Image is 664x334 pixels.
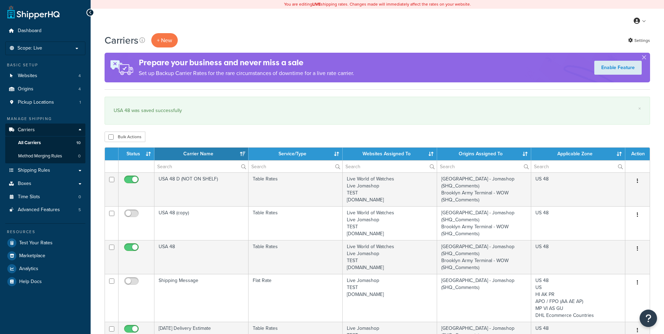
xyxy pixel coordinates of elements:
a: Time Slots 0 [5,191,85,203]
li: Method Merging Rules [5,150,85,163]
span: 0 [78,194,81,200]
td: US 48 [531,206,625,240]
td: US 48 [531,172,625,206]
a: Advanced Features 5 [5,203,85,216]
img: ad-rules-rateshop-fe6ec290ccb7230408bd80ed9643f0289d75e0ffd9eb532fc0e269fcd187b520.png [105,53,139,82]
a: Dashboard [5,24,85,37]
a: Method Merging Rules 0 [5,150,85,163]
span: Marketplace [19,253,45,259]
th: Action [625,148,650,160]
li: Websites [5,69,85,82]
span: Advanced Features [18,207,60,213]
div: Resources [5,229,85,235]
a: Boxes [5,177,85,190]
td: USA 48 [154,240,249,274]
div: USA 48 was saved successfully [114,106,641,116]
th: Status: activate to sort column ascending [119,148,154,160]
a: ShipperHQ Home [7,5,60,19]
input: Search [531,161,625,172]
h4: Prepare your business and never miss a sale [139,57,354,68]
td: Flat Rate [249,274,343,322]
li: Advanced Features [5,203,85,216]
th: Origins Assigned To: activate to sort column ascending [437,148,531,160]
td: Live World of Watches Live Jomashop TEST [DOMAIN_NAME] [343,172,437,206]
td: [GEOGRAPHIC_DATA] - Jomashop (SHQ_Comments) Brooklyn Army Terminal - WOW (SHQ_Comments) [437,172,531,206]
span: Method Merging Rules [18,153,62,159]
span: All Carriers [18,140,41,146]
span: 5 [78,207,81,213]
td: Table Rates [249,172,343,206]
input: Search [249,161,342,172]
a: × [638,106,641,111]
input: Search [154,161,248,172]
td: Table Rates [249,240,343,274]
td: Live Jomashop TEST [DOMAIN_NAME] [343,274,437,322]
input: Search [343,161,436,172]
span: Boxes [18,181,31,187]
td: [GEOGRAPHIC_DATA] - Jomashop (SHQ_Comments) Brooklyn Army Terminal - WOW (SHQ_Comments) [437,206,531,240]
li: Origins [5,83,85,96]
b: LIVE [312,1,321,7]
th: Applicable Zone: activate to sort column ascending [531,148,625,160]
li: All Carriers [5,136,85,149]
span: 0 [78,153,81,159]
span: Analytics [19,266,38,272]
h1: Carriers [105,34,138,47]
span: 1 [79,99,81,105]
span: Dashboard [18,28,41,34]
td: US 48 US HI AK PR APO / FPO (AA AE AP) MP VI AS GU DHL Ecommerce Countries [531,274,625,322]
button: Bulk Actions [105,132,145,142]
button: + New [151,33,178,47]
a: Marketplace [5,250,85,262]
li: Carriers [5,124,85,163]
li: Pickup Locations [5,96,85,109]
span: Scope: Live [17,45,42,51]
td: Live World of Watches Live Jomashop TEST [DOMAIN_NAME] [343,206,437,240]
p: Set up Backup Carrier Rates for the rare circumstances of downtime for a live rate carrier. [139,68,354,78]
th: Websites Assigned To: activate to sort column ascending [343,148,437,160]
td: Table Rates [249,206,343,240]
span: Origins [18,86,33,92]
td: Shipping Message [154,274,249,322]
li: Time Slots [5,191,85,203]
td: [GEOGRAPHIC_DATA] - Jomashop (SHQ_Comments) Brooklyn Army Terminal - WOW (SHQ_Comments) [437,240,531,274]
td: Live World of Watches Live Jomashop TEST [DOMAIN_NAME] [343,240,437,274]
div: Manage Shipping [5,116,85,122]
span: Websites [18,73,37,79]
span: Pickup Locations [18,99,54,105]
span: 4 [78,73,81,79]
td: [GEOGRAPHIC_DATA] - Jomashop (SHQ_Comments) [437,274,531,322]
span: Help Docs [19,279,42,285]
a: Help Docs [5,275,85,288]
th: Service/Type: activate to sort column ascending [249,148,343,160]
th: Carrier Name: activate to sort column ascending [154,148,249,160]
span: 4 [78,86,81,92]
span: Test Your Rates [19,240,53,246]
a: Analytics [5,262,85,275]
a: Websites 4 [5,69,85,82]
td: USA 48 D (NOT ON SHELF) [154,172,249,206]
a: Shipping Rules [5,164,85,177]
a: Test Your Rates [5,237,85,249]
a: Carriers [5,124,85,136]
td: US 48 [531,240,625,274]
div: Basic Setup [5,62,85,68]
td: USA 48 (copy) [154,206,249,240]
button: Open Resource Center [640,310,657,327]
span: Shipping Rules [18,168,50,173]
span: Carriers [18,127,35,133]
a: Pickup Locations 1 [5,96,85,109]
a: All Carriers 10 [5,136,85,149]
a: Settings [628,36,650,45]
input: Search [437,161,531,172]
a: Origins 4 [5,83,85,96]
span: Time Slots [18,194,40,200]
span: 10 [76,140,81,146]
